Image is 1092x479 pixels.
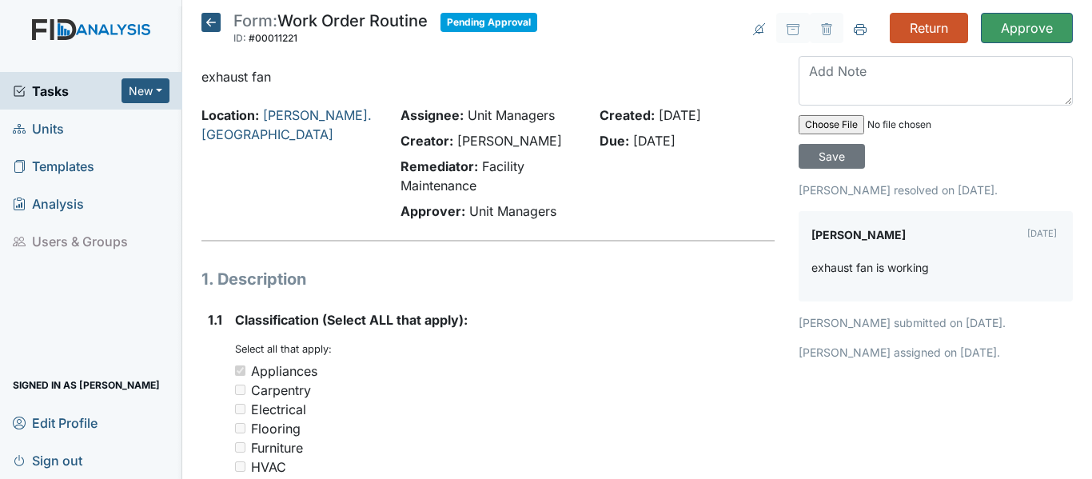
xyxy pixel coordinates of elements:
[122,78,169,103] button: New
[251,400,306,419] div: Electrical
[799,344,1073,361] p: [PERSON_NAME] assigned on [DATE].
[208,310,222,329] label: 1.1
[811,224,906,246] label: [PERSON_NAME]
[235,343,332,355] small: Select all that apply:
[251,419,301,438] div: Flooring
[13,116,64,141] span: Units
[235,442,245,453] input: Furniture
[457,133,562,149] span: [PERSON_NAME]
[251,438,303,457] div: Furniture
[981,13,1073,43] input: Approve
[659,107,701,123] span: [DATE]
[890,13,968,43] input: Return
[235,385,245,395] input: Carpentry
[201,107,372,142] a: [PERSON_NAME]. [GEOGRAPHIC_DATA]
[1027,228,1057,239] small: [DATE]
[235,423,245,433] input: Flooring
[811,259,929,276] p: exhaust fan is working
[13,373,160,397] span: Signed in as [PERSON_NAME]
[401,133,453,149] strong: Creator:
[13,448,82,473] span: Sign out
[249,32,297,44] span: #00011221
[233,11,277,30] span: Form:
[440,13,537,32] span: Pending Approval
[799,314,1073,331] p: [PERSON_NAME] submitted on [DATE].
[469,203,556,219] span: Unit Managers
[233,13,428,48] div: Work Order Routine
[401,158,478,174] strong: Remediator:
[799,182,1073,198] p: [PERSON_NAME] resolved on [DATE].
[201,67,775,86] p: exhaust fan
[600,133,629,149] strong: Due:
[201,107,259,123] strong: Location:
[13,191,84,216] span: Analysis
[401,203,465,219] strong: Approver:
[235,365,245,376] input: Appliances
[13,410,98,435] span: Edit Profile
[251,381,311,400] div: Carpentry
[13,154,94,178] span: Templates
[201,267,775,291] h1: 1. Description
[633,133,676,149] span: [DATE]
[13,82,122,101] a: Tasks
[799,144,865,169] input: Save
[235,461,245,472] input: HVAC
[251,361,317,381] div: Appliances
[468,107,555,123] span: Unit Managers
[401,107,464,123] strong: Assignee:
[235,312,468,328] span: Classification (Select ALL that apply):
[600,107,655,123] strong: Created:
[235,404,245,414] input: Electrical
[251,457,286,477] div: HVAC
[233,32,246,44] span: ID:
